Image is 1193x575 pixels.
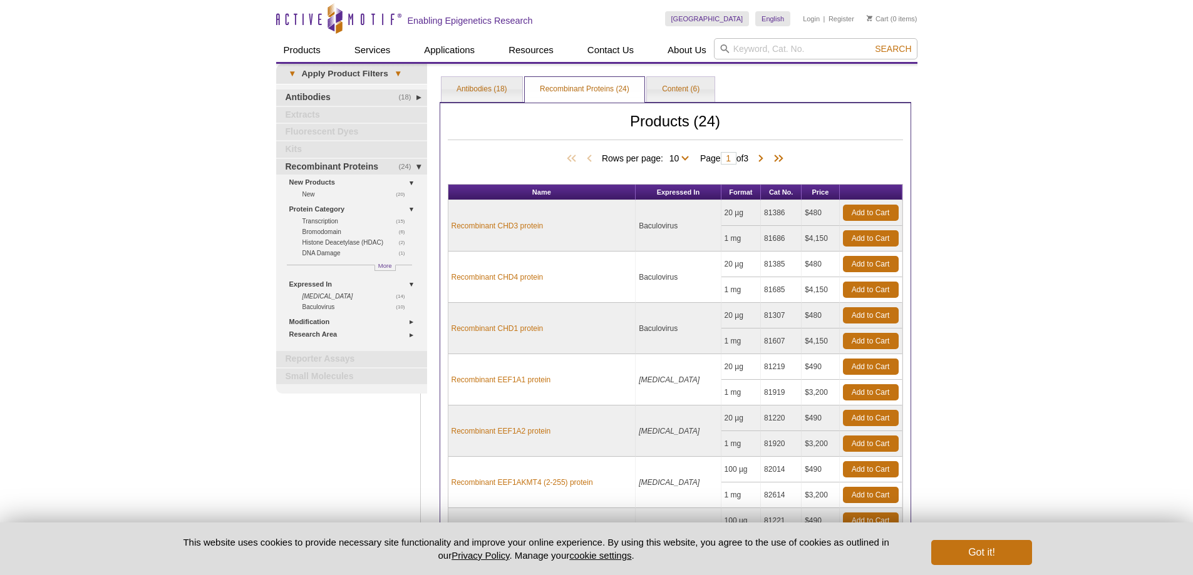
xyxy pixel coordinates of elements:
[761,482,802,508] td: 82614
[665,11,750,26] a: [GEOGRAPHIC_DATA]
[399,237,412,248] span: (2)
[714,38,917,59] input: Keyword, Cat. No.
[452,550,509,561] a: Privacy Policy
[289,328,420,341] a: Research Area
[282,68,302,79] span: ▾
[302,302,412,312] a: (10)Baculovirus
[721,185,762,200] th: Format
[755,153,767,165] span: Next Page
[843,410,899,426] a: Add to Cart
[302,237,412,248] a: (2)Histone Deacetylase (HDAC)
[569,550,631,561] button: cookie settings
[721,431,762,457] td: 1 mg
[636,303,721,354] td: Baculovirus
[743,153,748,163] span: 3
[416,38,482,62] a: Applications
[802,457,839,482] td: $490
[843,461,899,477] a: Add to Cart
[564,153,583,165] span: First Page
[721,328,762,354] td: 1 mg
[824,11,825,26] li: |
[583,153,596,165] span: Previous Page
[761,508,802,534] td: 81221
[843,487,899,503] a: Add to Cart
[302,291,412,302] a: (14) [MEDICAL_DATA]
[761,354,802,380] td: 81219
[802,252,839,277] td: $480
[721,380,762,405] td: 1 mg
[276,124,427,140] a: Fluorescent Dyes
[660,38,714,62] a: About Us
[843,435,899,452] a: Add to Cart
[843,205,899,221] a: Add to Cart
[396,189,411,200] span: (20)
[276,369,427,385] a: Small Molecules
[276,141,427,158] a: Kits
[755,11,790,26] a: English
[448,185,636,200] th: Name
[302,189,412,200] a: (20)New
[761,252,802,277] td: 81385
[721,226,762,252] td: 1 mg
[396,216,411,226] span: (15)
[867,11,917,26] li: (0 items)
[721,354,762,380] td: 20 µg
[452,425,551,437] a: Recombinant EEF1A2 protein
[761,277,802,303] td: 81685
[452,323,544,334] a: Recombinant CHD1 protein
[843,282,899,298] a: Add to Cart
[843,256,899,272] a: Add to Cart
[525,77,644,102] a: Recombinant Proteins (24)
[639,427,700,435] i: [MEDICAL_DATA]
[452,220,544,232] a: Recombinant CHD3 protein
[636,252,721,303] td: Baculovirus
[802,185,839,200] th: Price
[721,252,762,277] td: 20 µg
[802,405,839,431] td: $490
[302,248,412,258] a: (1)DNA Damage
[843,384,899,400] a: Add to Cart
[408,15,533,26] h2: Enabling Epigenetics Research
[289,315,420,328] a: Modification
[276,38,328,62] a: Products
[931,540,1031,565] button: Got it!
[636,185,721,200] th: Expressed In
[871,43,915,54] button: Search
[374,265,396,271] a: More
[843,307,899,323] a: Add to Cart
[875,44,911,54] span: Search
[396,302,411,312] span: (10)
[802,277,839,303] td: $4,150
[452,374,551,385] a: Recombinant EEF1A1 protein
[636,200,721,252] td: Baculovirus
[802,226,839,252] td: $4,150
[399,226,412,237] span: (6)
[276,107,427,123] a: Extracts
[162,536,911,562] p: This website uses cookies to provide necessary site functionality and improve your online experie...
[721,482,762,508] td: 1 mg
[843,512,899,529] a: Add to Cart
[802,508,839,534] td: $490
[276,351,427,367] a: Reporter Assays
[396,291,411,302] span: (14)
[452,477,593,488] a: Recombinant EEF1AKMT4 (2-255) protein
[761,303,802,328] td: 81307
[761,226,802,252] td: 81686
[721,457,762,482] td: 100 µg
[721,303,762,328] td: 20 µg
[803,14,820,23] a: Login
[843,230,899,247] a: Add to Cart
[302,226,412,237] a: (6)Bromodomain
[867,14,889,23] a: Cart
[802,482,839,508] td: $3,200
[802,380,839,405] td: $3,200
[276,89,427,106] a: (18)Antibodies
[378,260,392,271] span: More
[442,77,522,102] a: Antibodies (18)
[761,457,802,482] td: 82014
[829,14,854,23] a: Register
[761,328,802,354] td: 81607
[347,38,398,62] a: Services
[647,77,715,102] a: Content (6)
[761,185,802,200] th: Cat No.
